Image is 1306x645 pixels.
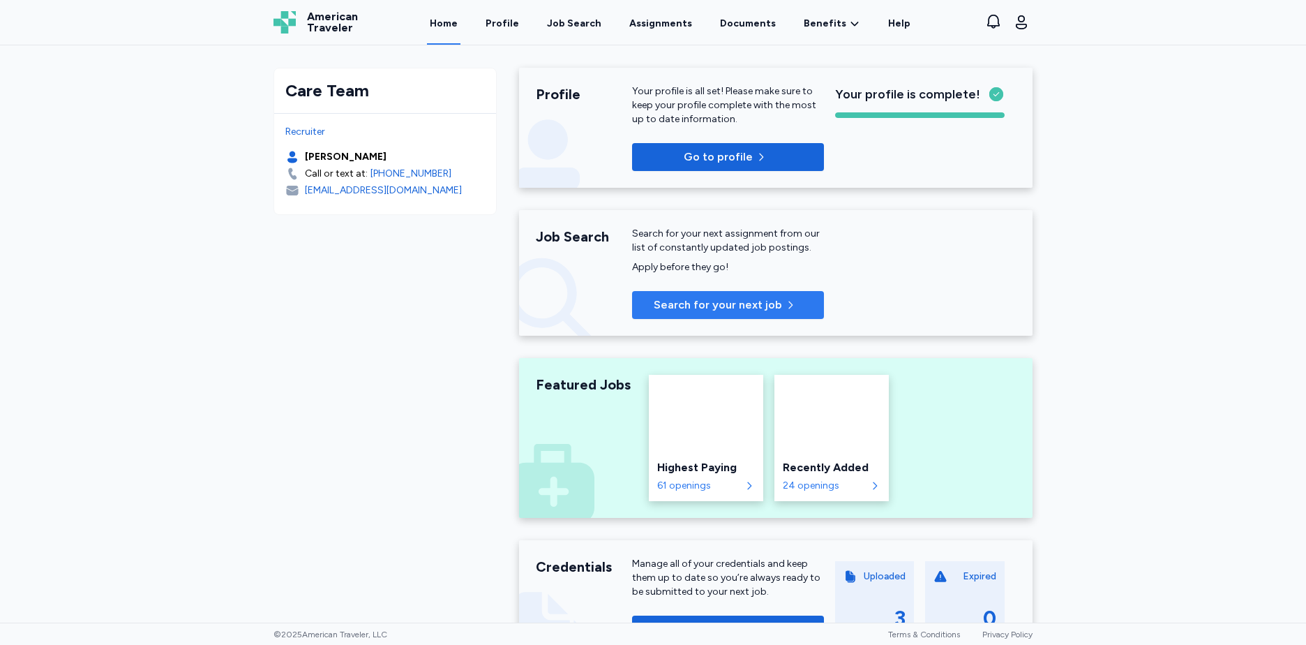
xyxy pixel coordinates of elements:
[285,80,485,102] div: Care Team
[427,1,460,45] a: Home
[632,227,824,255] div: Search for your next assignment from our list of constantly updated job postings.
[983,606,996,631] div: 0
[649,375,763,451] img: Highest Paying
[835,84,980,104] span: Your profile is complete!
[684,149,753,165] span: Go to profile
[273,11,296,34] img: Logo
[536,227,632,246] div: Job Search
[804,17,860,31] a: Benefits
[774,375,889,501] a: Recently AddedRecently Added24 openings
[864,570,906,584] div: Uploaded
[536,84,632,104] div: Profile
[632,84,824,126] div: Your profile is all set! Please make sure to keep your profile complete with the most up to date ...
[305,184,462,198] div: [EMAIL_ADDRESS][DOMAIN_NAME]
[305,167,368,181] div: Call or text at:
[783,479,866,493] div: 24 openings
[632,260,824,274] div: Apply before they go!
[654,297,782,313] span: Search for your next job
[547,17,601,31] div: Job Search
[982,630,1033,639] a: Privacy Policy
[888,630,960,639] a: Terms & Conditions
[536,557,632,577] div: Credentials
[649,375,763,501] a: Highest PayingHighest Paying61 openings
[657,459,755,476] div: Highest Paying
[632,143,824,171] button: Go to profile
[657,479,741,493] div: 61 openings
[783,459,880,476] div: Recently Added
[804,17,846,31] span: Benefits
[632,616,824,644] button: Go to credentials
[632,291,824,319] button: Search for your next job
[894,606,906,631] div: 3
[307,11,358,34] span: American Traveler
[305,150,386,164] div: [PERSON_NAME]
[273,629,387,640] span: © 2025 American Traveler, LLC
[285,125,485,139] div: Recruiter
[671,621,765,638] span: Go to credentials
[774,375,889,451] img: Recently Added
[536,375,632,394] div: Featured Jobs
[632,557,824,599] div: Manage all of your credentials and keep them up to date so you’re always ready to be submitted to...
[370,167,451,181] a: [PHONE_NUMBER]
[963,570,996,584] div: Expired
